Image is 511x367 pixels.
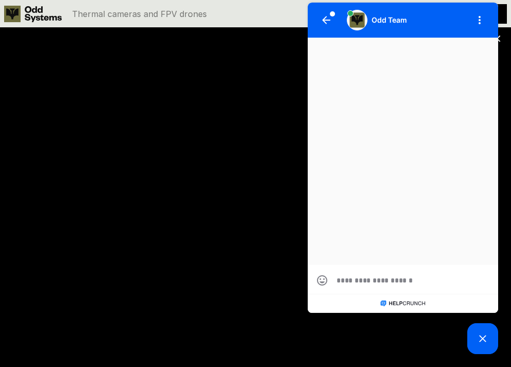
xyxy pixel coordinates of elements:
iframe: Youtube Video [51,69,460,299]
p: Thermal cameras and FPV drones [72,10,207,18]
